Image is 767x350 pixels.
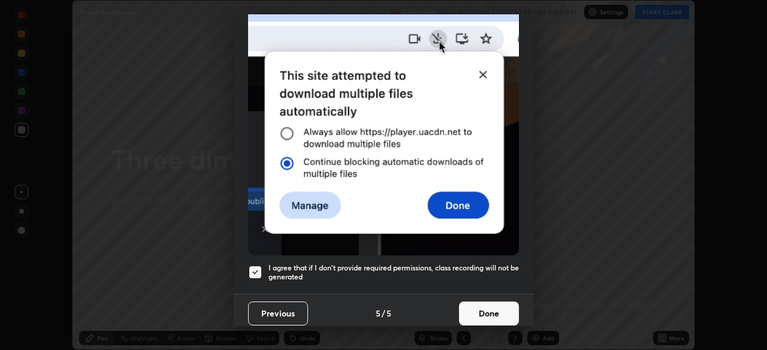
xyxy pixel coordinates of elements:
h4: 5 [376,307,381,319]
button: Previous [248,302,308,325]
button: Done [459,302,519,325]
h5: I agree that if I don't provide required permissions, class recording will not be generated [268,263,519,282]
h4: 5 [386,307,391,319]
h4: / [382,307,385,319]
